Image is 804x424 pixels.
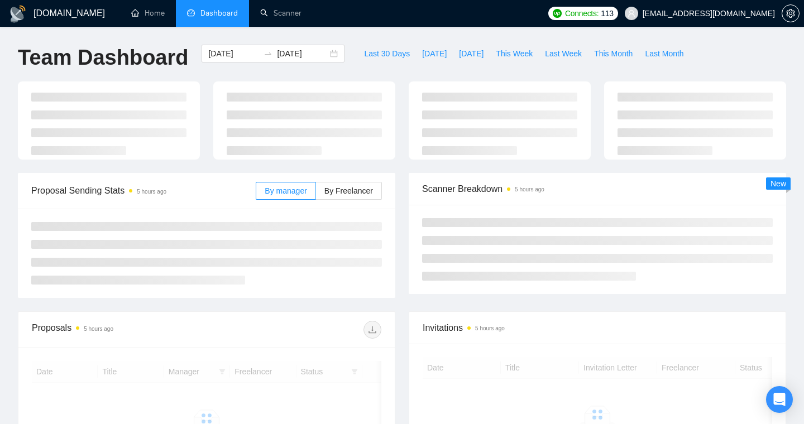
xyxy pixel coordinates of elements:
button: [DATE] [453,45,490,62]
span: Invitations [423,321,772,335]
input: End date [277,47,328,60]
span: [DATE] [459,47,484,60]
button: Last Month [639,45,690,62]
a: searchScanner [260,8,301,18]
time: 5 hours ago [475,325,505,331]
span: By manager [265,186,307,195]
span: Scanner Breakdown [422,182,773,196]
span: to [264,49,272,58]
span: Last Month [645,47,683,60]
button: setting [782,4,800,22]
div: Proposals [32,321,207,339]
time: 5 hours ago [515,186,544,192]
button: Last 30 Days [358,45,416,62]
time: 5 hours ago [84,326,113,332]
span: Last 30 Days [364,47,410,60]
span: Last Week [545,47,582,60]
span: This Month [594,47,633,60]
span: Dashboard [200,8,238,18]
a: homeHome [131,8,165,18]
span: Connects: [565,7,599,20]
button: This Month [588,45,639,62]
img: upwork-logo.png [553,9,562,18]
img: logo [9,5,27,23]
button: [DATE] [416,45,453,62]
span: By Freelancer [324,186,373,195]
span: user [628,9,635,17]
div: Open Intercom Messenger [766,386,793,413]
span: [DATE] [422,47,447,60]
span: dashboard [187,9,195,17]
h1: Team Dashboard [18,45,188,71]
span: New [770,179,786,188]
span: 113 [601,7,613,20]
button: This Week [490,45,539,62]
span: swap-right [264,49,272,58]
button: Last Week [539,45,588,62]
time: 5 hours ago [137,189,166,195]
span: setting [782,9,799,18]
a: setting [782,9,800,18]
span: This Week [496,47,533,60]
input: Start date [208,47,259,60]
span: Proposal Sending Stats [31,184,256,197]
